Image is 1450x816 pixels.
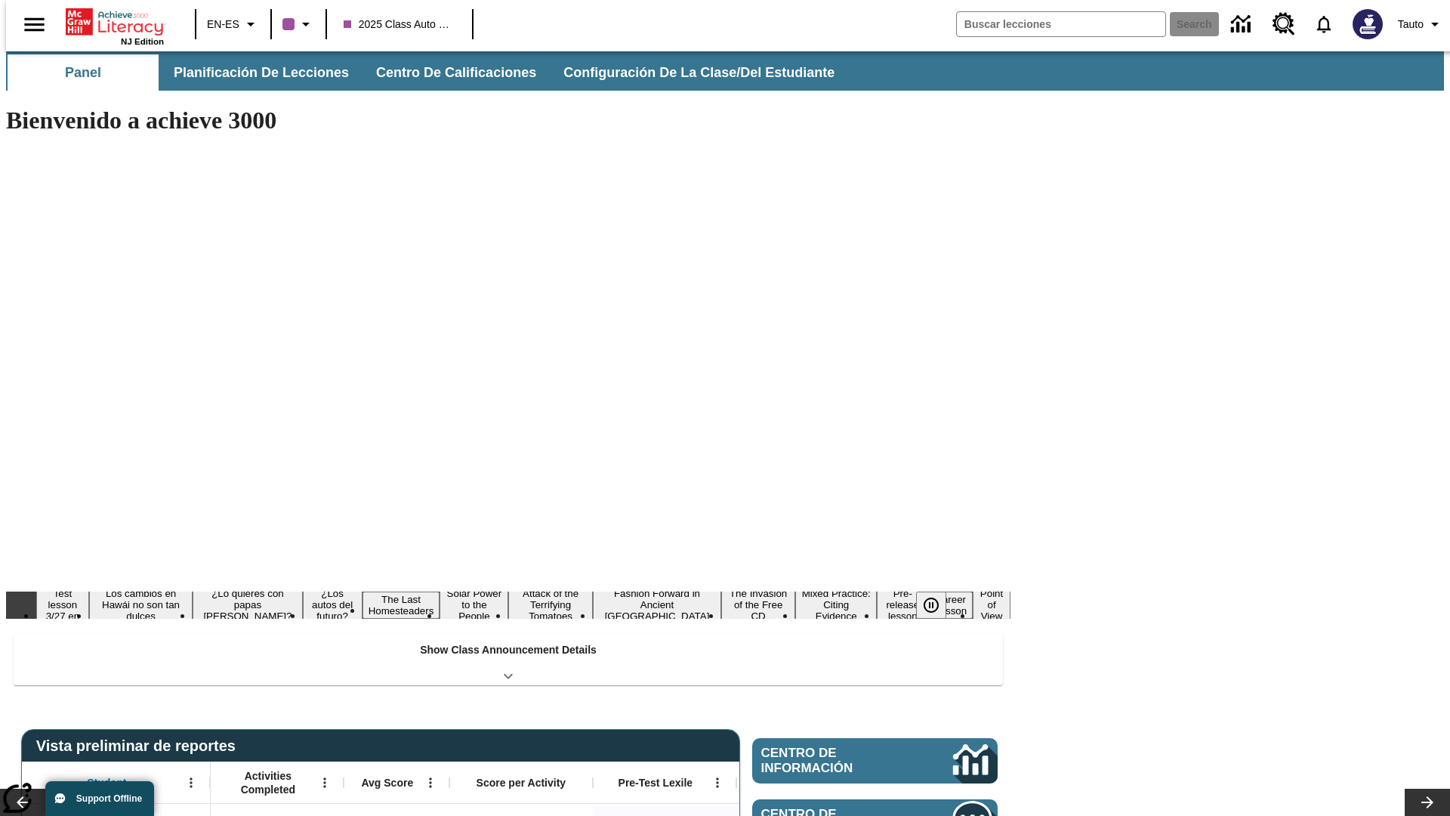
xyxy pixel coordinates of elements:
a: Centro de recursos, Se abrirá en una pestaña nueva. [1263,4,1304,45]
button: Panel [8,54,159,91]
button: Support Offline [45,781,154,816]
button: Slide 2 Los cambios en Hawái no son tan dulces [89,586,193,624]
a: Centro de información [752,738,998,784]
button: Abrir menú [180,771,202,794]
span: Student [87,776,126,790]
button: Slide 10 Mixed Practice: Citing Evidence [795,586,877,624]
button: Slide 11 Pre-release lesson [877,586,928,624]
button: Perfil/Configuración [1392,11,1450,38]
span: Vista preliminar de reportes [36,737,243,755]
div: Subbarra de navegación [6,54,848,91]
button: Slide 8 Fashion Forward in Ancient Rome [593,586,722,624]
button: Pausar [916,592,946,619]
h1: Bienvenido a achieve 3000 [6,107,1010,134]
div: Show Class Announcement Details [14,633,1003,685]
input: search field [957,12,1165,36]
button: Abrir menú [706,771,729,794]
button: Abrir el menú lateral [12,2,57,47]
span: Score per Activity [477,776,566,790]
span: Pre-Test Lexile [619,776,693,790]
button: Slide 13 Point of View [973,586,1010,624]
button: Abrir menú [313,771,336,794]
button: Slide 3 ¿Lo quieres con papas fritas? [193,586,302,624]
span: Avg Score [361,776,413,790]
span: NJ Edition [121,37,164,46]
div: Portada [66,5,164,46]
body: Maximum 600 characters Press Escape to exit toolbar Press Alt + F10 to reach toolbar [6,12,221,26]
div: Pausar [916,592,961,619]
span: Tauto [1398,17,1424,32]
a: Portada [66,7,164,37]
button: Slide 1 Test lesson 3/27 en [36,586,89,624]
span: 2025 Class Auto Grade 13 [344,17,455,32]
button: Abrir menú [419,771,442,794]
span: Centro de calificaciones [376,64,536,82]
div: Subbarra de navegación [6,51,1444,91]
span: Support Offline [76,793,142,804]
button: Slide 5 The Last Homesteaders [362,592,440,619]
a: Notificaciones [1304,5,1344,44]
img: Avatar [1353,9,1383,39]
span: Planificación de lecciones [174,64,349,82]
span: EN-ES [207,17,239,32]
button: Slide 4 ¿Los autos del futuro? [303,586,362,624]
button: Carrusel de lecciones, seguir [1405,789,1450,816]
span: Panel [65,64,101,82]
button: Configuración de la clase/del estudiante [551,54,847,91]
button: Planificación de lecciones [162,54,361,91]
p: Show Class Announcement Details [420,642,597,658]
button: Language: EN-ES, Selecciona un idioma [201,11,266,38]
span: Centro de información [761,746,902,776]
button: Slide 7 Attack of the Terrifying Tomatoes [508,586,592,624]
a: Centro de información [1222,4,1263,45]
span: Activities Completed [218,769,318,796]
span: Configuración de la clase/del estudiante [563,64,835,82]
button: Centro de calificaciones [364,54,548,91]
button: El color de la clase es morado/púrpura. Cambiar el color de la clase. [276,11,321,38]
button: Slide 9 The Invasion of the Free CD [721,586,795,624]
button: Escoja un nuevo avatar [1344,5,1392,44]
button: Slide 6 Solar Power to the People [440,586,508,624]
